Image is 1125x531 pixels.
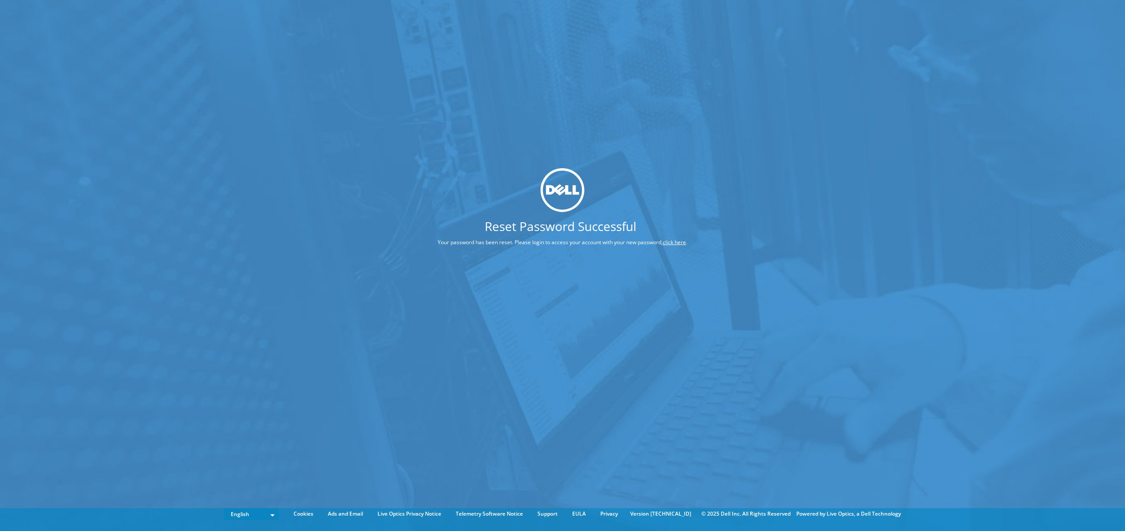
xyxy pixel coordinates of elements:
[697,509,795,519] li: © 2025 Dell Inc. All Rights Reserved
[449,509,530,519] a: Telemetry Software Notice
[321,509,370,519] a: Ads and Email
[405,220,716,232] h1: Reset Password Successful
[566,509,592,519] a: EULA
[371,509,448,519] a: Live Optics Privacy Notice
[626,509,696,519] li: Version [TECHNICAL_ID]
[663,238,686,246] a: click here
[531,509,564,519] a: Support
[405,238,720,247] p: Your password has been reset. Please login to access your account with your new password, .
[541,168,584,212] img: dell_svg_logo.svg
[796,509,901,519] li: Powered by Live Optics, a Dell Technology
[594,509,624,519] a: Privacy
[287,509,320,519] a: Cookies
